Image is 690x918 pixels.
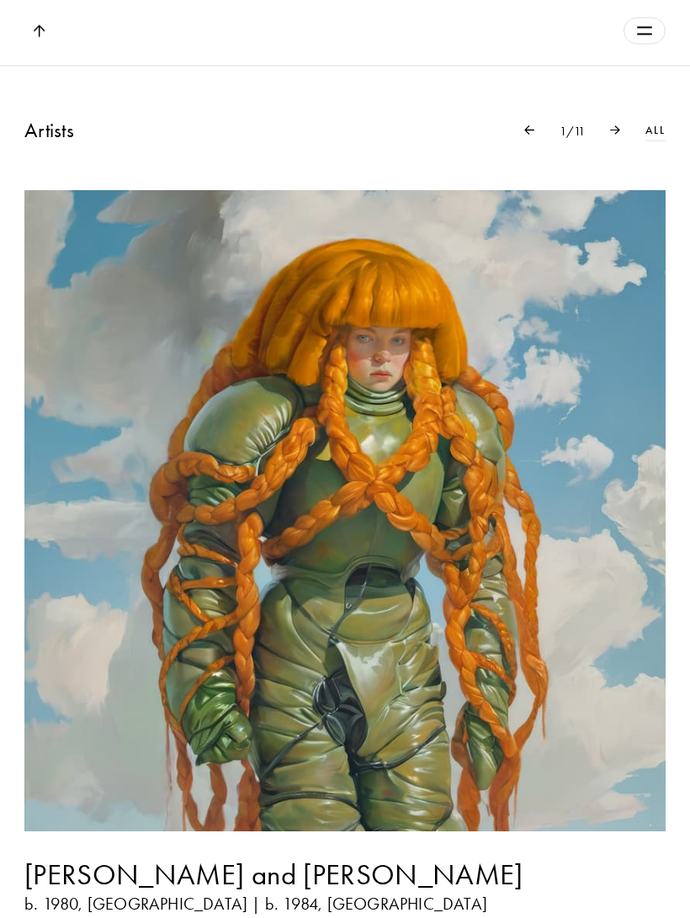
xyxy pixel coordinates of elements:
img: interview image [24,191,666,832]
p: b. 1980, [GEOGRAPHIC_DATA] | b. 1984, [GEOGRAPHIC_DATA] [24,894,666,915]
h3: Artists [24,117,74,143]
a: All [645,122,666,139]
img: Top [33,25,45,38]
p: 1 / 11 [560,123,586,140]
img: Arrow Pointer [610,125,620,135]
a: [PERSON_NAME] and [PERSON_NAME] [24,857,666,894]
img: Arrow Pointer [524,125,534,135]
